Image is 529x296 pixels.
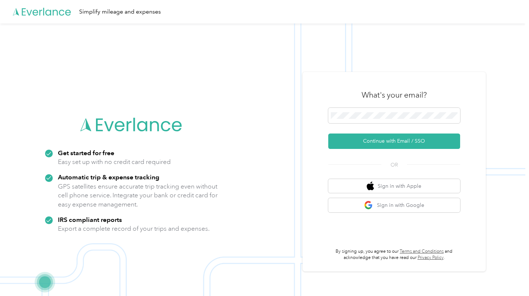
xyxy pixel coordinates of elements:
span: OR [381,161,407,169]
div: Simplify mileage and expenses [79,7,161,17]
p: Export a complete record of your trips and expenses. [58,224,210,233]
p: By signing up, you agree to our and acknowledge that you have read our . [328,248,460,261]
h3: What's your email? [362,90,427,100]
strong: Automatic trip & expense tracking [58,173,159,181]
a: Terms and Conditions [400,249,444,254]
button: google logoSign in with Google [328,198,460,212]
button: apple logoSign in with Apple [328,179,460,193]
img: google logo [364,201,373,210]
img: apple logo [367,182,374,191]
iframe: Everlance-gr Chat Button Frame [488,255,529,296]
strong: Get started for free [58,149,114,157]
strong: IRS compliant reports [58,216,122,223]
a: Privacy Policy [418,255,444,260]
button: Continue with Email / SSO [328,134,460,149]
p: Easy set up with no credit card required [58,157,171,167]
p: GPS satellites ensure accurate trip tracking even without cell phone service. Integrate your bank... [58,182,218,209]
